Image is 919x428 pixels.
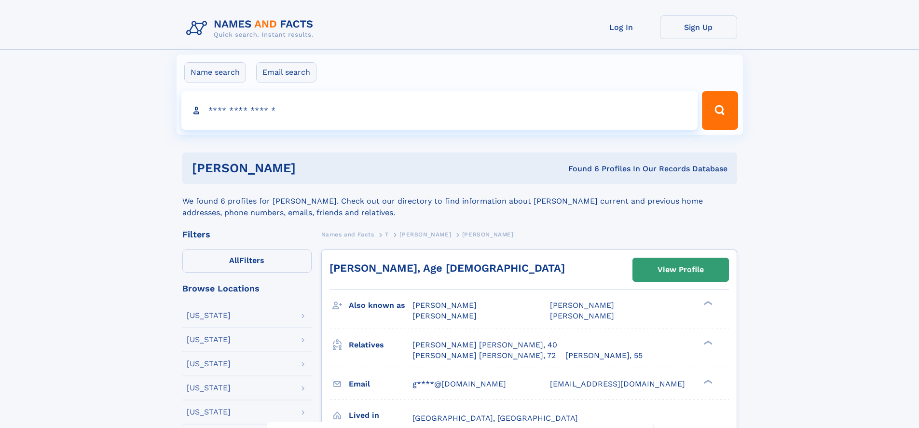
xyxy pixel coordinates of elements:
[349,407,412,424] h3: Lived in
[349,297,412,314] h3: Also known as
[229,256,239,265] span: All
[321,228,374,240] a: Names and Facts
[329,262,565,274] a: [PERSON_NAME], Age [DEMOGRAPHIC_DATA]
[462,231,514,238] span: [PERSON_NAME]
[256,62,316,83] label: Email search
[182,284,312,293] div: Browse Locations
[412,301,477,310] span: [PERSON_NAME]
[385,228,389,240] a: T
[412,311,477,320] span: [PERSON_NAME]
[182,184,737,219] div: We found 6 profiles for [PERSON_NAME]. Check out our directory to find information about [PERSON_...
[349,337,412,353] h3: Relatives
[412,414,578,423] span: [GEOGRAPHIC_DATA], [GEOGRAPHIC_DATA]
[182,249,312,273] label: Filters
[412,340,557,350] a: [PERSON_NAME] [PERSON_NAME], 40
[550,311,614,320] span: [PERSON_NAME]
[633,258,728,281] a: View Profile
[349,376,412,392] h3: Email
[432,164,727,174] div: Found 6 Profiles In Our Records Database
[399,228,451,240] a: [PERSON_NAME]
[385,231,389,238] span: T
[583,15,660,39] a: Log In
[192,162,432,174] h1: [PERSON_NAME]
[187,384,231,392] div: [US_STATE]
[550,301,614,310] span: [PERSON_NAME]
[660,15,737,39] a: Sign Up
[701,378,713,385] div: ❯
[187,312,231,319] div: [US_STATE]
[182,15,321,41] img: Logo Names and Facts
[399,231,451,238] span: [PERSON_NAME]
[187,336,231,344] div: [US_STATE]
[182,230,312,239] div: Filters
[701,339,713,345] div: ❯
[701,300,713,306] div: ❯
[550,379,685,388] span: [EMAIL_ADDRESS][DOMAIN_NAME]
[565,350,643,361] a: [PERSON_NAME], 55
[702,91,738,130] button: Search Button
[181,91,698,130] input: search input
[658,259,704,281] div: View Profile
[412,350,556,361] a: [PERSON_NAME] [PERSON_NAME], 72
[187,360,231,368] div: [US_STATE]
[184,62,246,83] label: Name search
[187,408,231,416] div: [US_STATE]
